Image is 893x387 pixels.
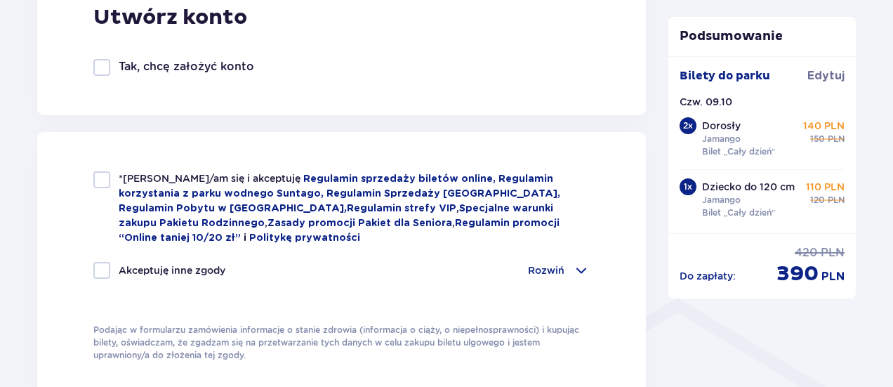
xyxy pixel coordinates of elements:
a: Regulamin Sprzedaży [GEOGRAPHIC_DATA], [326,189,560,199]
a: Politykę prywatności [249,233,360,243]
div: 1 x [680,178,696,195]
span: PLN [828,194,845,206]
p: 110 PLN [806,180,845,194]
p: Utwórz konto [93,4,247,31]
span: PLN [821,245,845,261]
p: , , , [119,171,590,245]
p: Podsumowanie [668,28,856,45]
p: Bilety do parku [680,68,770,84]
span: 120 [810,194,825,206]
p: Rozwiń [528,263,564,277]
p: Do zapłaty : [680,269,736,283]
p: Akceptuję inne zgody [119,263,225,277]
p: Czw. 09.10 [680,95,732,109]
a: Regulamin sprzedaży biletów online, [303,174,498,184]
a: Regulamin Pobytu w [GEOGRAPHIC_DATA], [119,204,347,214]
div: 2 x [680,117,696,134]
span: i [244,233,249,243]
p: Dorosły [702,119,741,133]
p: Bilet „Cały dzień” [702,206,776,219]
span: 420 [795,245,818,261]
p: Tak, chcę założyć konto [119,59,254,74]
span: 150 [810,133,825,145]
p: Bilet „Cały dzień” [702,145,776,158]
p: 140 PLN [803,119,845,133]
p: Jamango [702,194,741,206]
span: *[PERSON_NAME]/am się i akceptuję [119,173,303,184]
p: Jamango [702,133,741,145]
span: PLN [821,269,845,284]
a: Zasady promocji Pakiet dla Seniora [267,218,452,228]
span: 390 [776,261,819,287]
p: Dziecko do 120 cm [702,180,795,194]
span: Edytuj [807,68,845,84]
p: Podając w formularzu zamówienia informacje o stanie zdrowia (informacja o ciąży, o niepełnosprawn... [93,324,590,362]
a: Regulamin strefy VIP [347,204,456,214]
span: PLN [828,133,845,145]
